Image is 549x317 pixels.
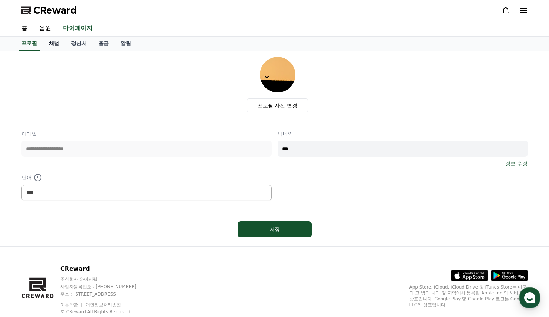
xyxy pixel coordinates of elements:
a: 프로필 [19,37,40,51]
a: 정산서 [65,37,93,51]
span: CReward [33,4,77,16]
a: 설정 [96,235,142,253]
a: 음원 [33,21,57,36]
a: 채널 [43,37,65,51]
span: 설정 [114,246,123,252]
p: 사업자등록번호 : [PHONE_NUMBER] [60,284,151,290]
p: 주식회사 와이피랩 [60,276,151,282]
a: 홈 [16,21,33,36]
p: 언어 [21,173,272,182]
a: 홈 [2,235,49,253]
a: 알림 [115,37,137,51]
a: 출금 [93,37,115,51]
label: 프로필 사진 변경 [247,98,308,112]
a: 정보 수정 [505,160,528,167]
a: CReward [21,4,77,16]
p: 이메일 [21,130,272,138]
a: 이용약관 [60,302,84,307]
button: 저장 [238,221,312,237]
span: 홈 [23,246,28,252]
p: 닉네임 [278,130,528,138]
img: profile_image [260,57,295,92]
a: 대화 [49,235,96,253]
p: App Store, iCloud, iCloud Drive 및 iTunes Store는 미국과 그 밖의 나라 및 지역에서 등록된 Apple Inc.의 서비스 상표입니다. Goo... [409,284,528,308]
a: 개인정보처리방침 [86,302,121,307]
p: 주소 : [STREET_ADDRESS] [60,291,151,297]
p: © CReward All Rights Reserved. [60,309,151,315]
span: 대화 [68,246,77,252]
div: 저장 [252,226,297,233]
a: 마이페이지 [61,21,94,36]
p: CReward [60,264,151,273]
